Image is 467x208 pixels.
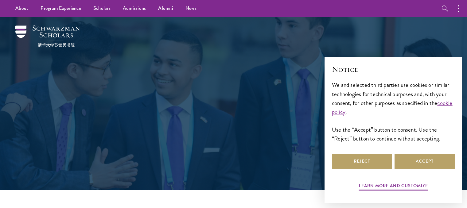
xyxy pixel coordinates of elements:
[332,64,455,75] h2: Notice
[332,80,455,143] div: We and selected third parties use cookies or similar technologies for technical purposes and, wit...
[15,25,80,47] img: Schwarzman Scholars
[332,98,453,116] a: cookie policy
[395,154,455,169] button: Accept
[332,154,392,169] button: Reject
[359,182,428,191] button: Learn more and customize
